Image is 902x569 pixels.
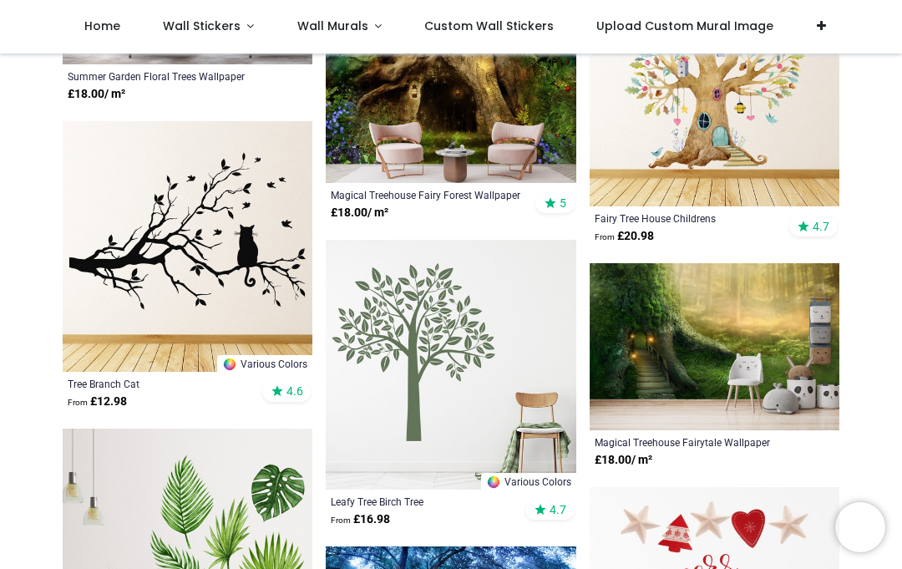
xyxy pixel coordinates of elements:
[331,188,523,201] a: Magical Treehouse Fairy Forest Wallpaper
[68,394,127,410] strong: £ 12.98
[560,196,566,211] span: 5
[331,511,390,528] strong: £ 16.98
[286,384,303,399] span: 4.6
[550,502,566,517] span: 4.7
[331,495,523,508] a: Leafy Tree Birch Tree
[68,377,260,390] a: Tree Branch Cat
[595,452,652,469] strong: £ 18.00 / m²
[68,69,260,83] a: Summer Garden Floral Trees Wallpaper
[595,211,787,225] a: Fairy Tree House Childrens
[835,502,885,552] iframe: Brevo live chat
[595,435,787,449] a: Magical Treehouse Fairytale Wallpaper
[222,357,237,372] img: Color Wheel
[297,18,368,34] span: Wall Murals
[486,475,501,490] img: Color Wheel
[163,18,241,34] span: Wall Stickers
[424,18,554,34] span: Custom Wall Stickers
[68,398,88,407] span: From
[68,86,125,103] strong: £ 18.00 / m²
[326,240,575,490] img: Leafy Tree Birch Tree Wall Sticker
[596,18,773,34] span: Upload Custom Mural Image
[481,473,576,490] a: Various Colors
[84,18,120,34] span: Home
[331,205,388,221] strong: £ 18.00 / m²
[813,219,829,234] span: 4.7
[590,263,839,431] img: Magical Treehouse Fairytale Wall Mural Wallpaper
[595,232,615,241] span: From
[331,516,351,525] span: From
[63,121,312,371] img: Tree Branch Cat Wall Sticker
[326,15,575,183] img: Magical Treehouse Fairy Forest Wall Mural Wallpaper
[595,228,654,245] strong: £ 20.98
[217,355,312,372] a: Various Colors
